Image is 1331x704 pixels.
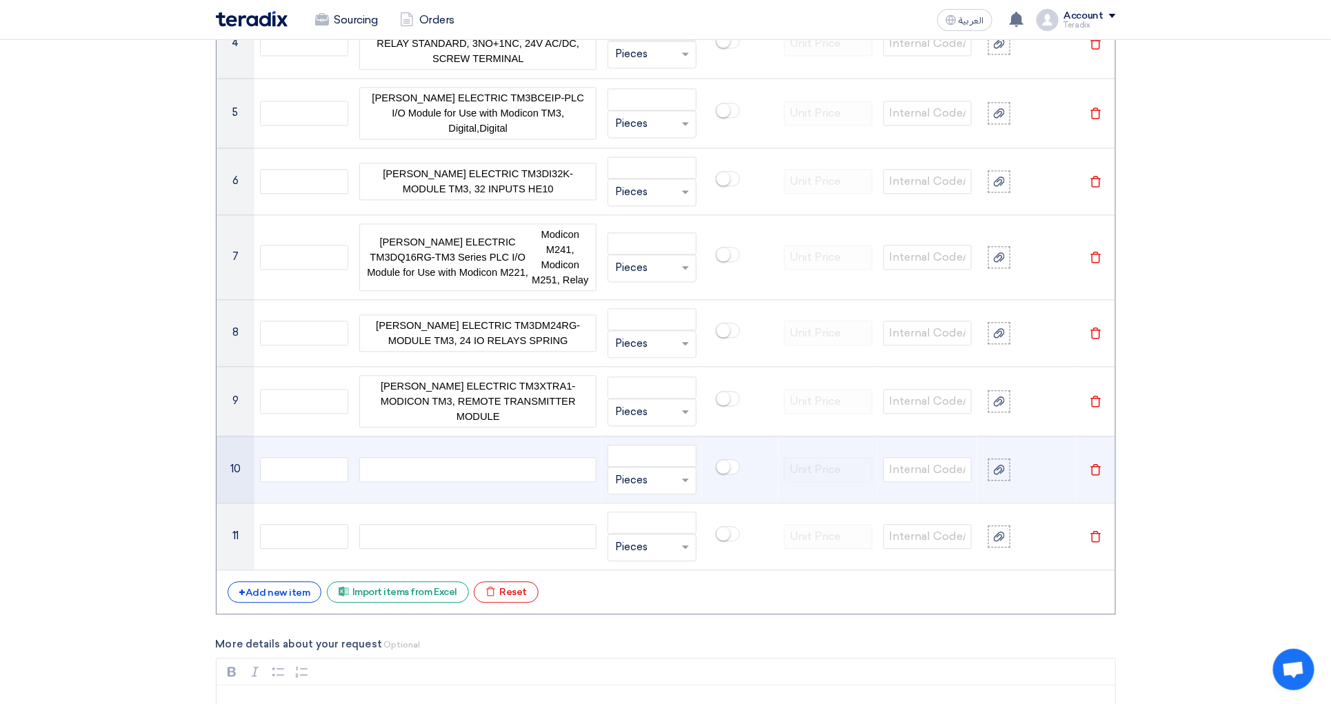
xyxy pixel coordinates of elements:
[608,512,696,534] input: Amount
[359,163,597,200] div: Name
[217,299,254,366] td: 8
[1064,21,1116,29] div: Teradix
[359,457,597,482] div: Name
[228,581,322,603] div: Add new item
[217,366,254,436] td: 9
[260,524,348,549] input: Model Number
[784,101,872,125] input: Unit Price
[784,321,872,345] input: Unit Price
[366,166,590,197] span: [PERSON_NAME] ELECTRIC TM3DI32K-MODULE TM3, 32 INPUTS HE10
[304,5,389,35] a: Sourcing
[217,436,254,503] td: 10
[474,581,539,603] div: Reset
[216,636,1116,652] label: More details about your request
[359,375,597,428] div: Name
[608,308,696,330] input: Amount
[260,457,348,482] input: Model Number
[1064,10,1103,22] div: Account
[883,101,972,125] input: Internal Code/Note
[883,169,972,194] input: Internal Code/Note
[608,376,696,399] input: Amount
[260,31,348,56] input: Model Number
[608,88,696,110] input: Amount
[366,318,590,348] span: [PERSON_NAME] ELECTRIC TM3DM24RG-MODULE TM3, 24 IO RELAYS SPRING
[784,245,872,270] input: Unit Price
[366,90,590,136] span: [PERSON_NAME] ELECTRIC TM3BCEIP-PLC I/O Module for Use with Modicon TM3, Digital,Digital
[359,524,597,549] div: Name
[530,227,590,288] span: Modicon M241, Modicon M251, Relay
[883,524,972,549] input: Internal Code/Note
[239,586,246,599] span: +
[784,389,872,414] input: Unit Price
[217,78,254,148] td: 5
[883,321,972,345] input: Internal Code/Note
[937,9,992,31] button: العربية
[217,214,254,299] td: 7
[217,148,254,214] td: 6
[959,16,984,26] span: العربية
[260,169,348,194] input: Model Number
[359,223,597,291] div: Name
[366,21,590,66] span: SIEMENS 3SK1111-1AB30 -SIRIUS SAFETY RELAY STANDARD, 3NO+1NC, 24V AC/DC, SCREW TERMINAL
[327,581,469,603] div: Import items from Excel
[784,524,872,549] input: Unit Price
[216,11,288,27] img: Teradix logo
[359,87,597,139] div: Name
[784,169,872,194] input: Unit Price
[359,314,597,352] div: Name
[260,389,348,414] input: Model Number
[359,17,597,70] div: Name
[389,5,466,35] a: Orders
[883,245,972,270] input: Internal Code/Note
[366,379,590,424] span: [PERSON_NAME] ELECTRIC TM3XTRA1-MODICON TM3, REMOTE TRANSMITTER MODULE
[260,101,348,125] input: Model Number
[217,503,254,570] td: 11
[608,232,696,254] input: Amount
[217,8,254,78] td: 4
[260,321,348,345] input: Model Number
[260,245,348,270] input: Model Number
[608,445,696,467] input: Amount
[883,31,972,56] input: Internal Code/Note
[1273,649,1314,690] a: Open chat
[784,457,872,482] input: Unit Price
[883,457,972,482] input: Internal Code/Note
[883,389,972,414] input: Internal Code/Note
[784,31,872,56] input: Unit Price
[366,234,530,280] span: [PERSON_NAME] ELECTRIC TM3DQ16RG-TM3 Series PLC I/O Module for Use with Modicon M221,
[608,157,696,179] input: Amount
[383,640,421,650] span: Optional
[1037,9,1059,31] img: profile_test.png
